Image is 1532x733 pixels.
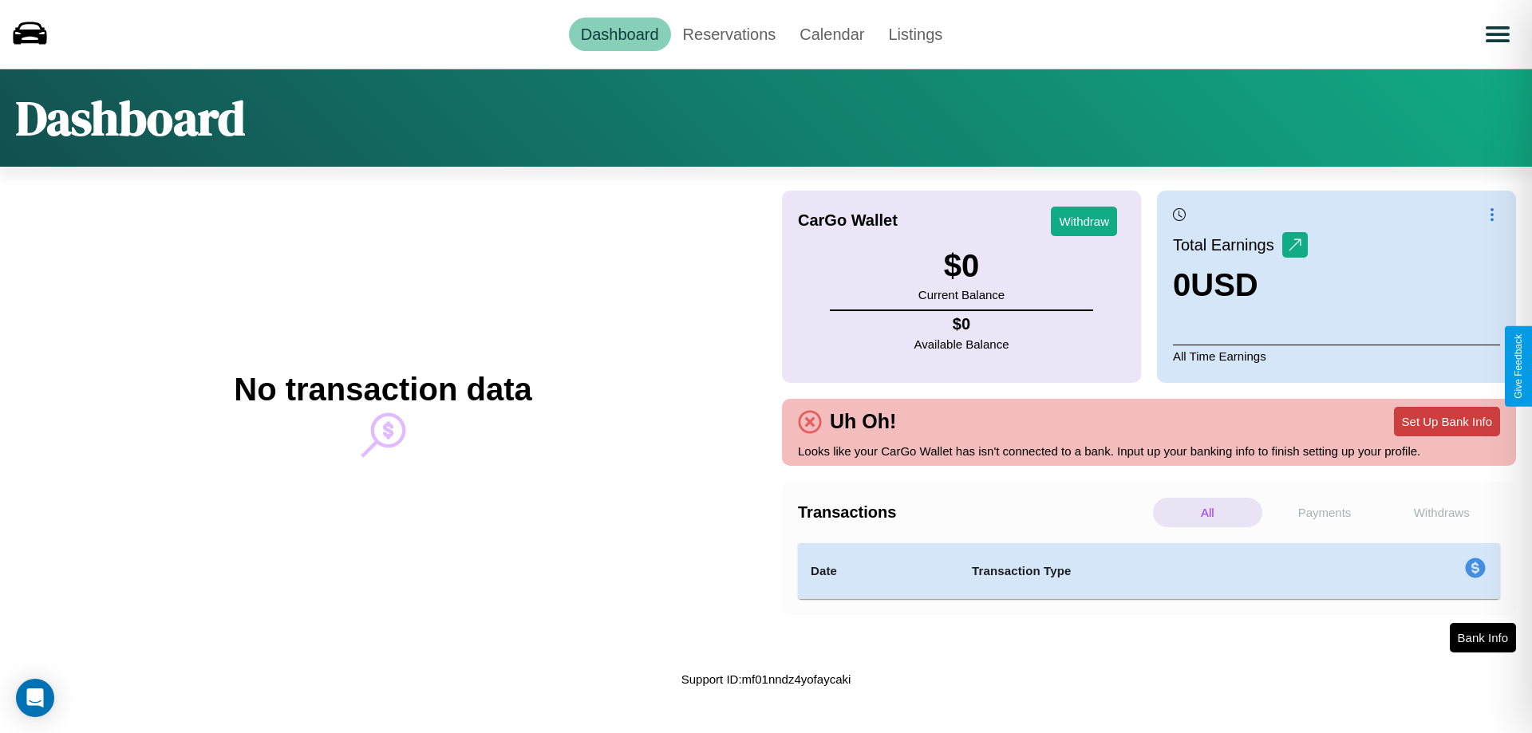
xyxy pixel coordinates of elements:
[16,679,54,717] div: Open Intercom Messenger
[798,543,1500,599] table: simple table
[914,333,1009,355] p: Available Balance
[798,211,898,230] h4: CarGo Wallet
[972,562,1334,581] h4: Transaction Type
[1173,231,1282,259] p: Total Earnings
[1173,267,1308,303] h3: 0 USD
[1173,345,1500,367] p: All Time Earnings
[1387,498,1496,527] p: Withdraws
[918,284,1005,305] p: Current Balance
[822,410,904,433] h4: Uh Oh!
[569,18,671,51] a: Dashboard
[918,248,1005,284] h3: $ 0
[876,18,954,51] a: Listings
[16,85,245,151] h1: Dashboard
[1270,498,1380,527] p: Payments
[1475,12,1520,57] button: Open menu
[1513,334,1524,399] div: Give Feedback
[1051,207,1117,236] button: Withdraw
[811,562,946,581] h4: Date
[1153,498,1262,527] p: All
[798,440,1500,462] p: Looks like your CarGo Wallet has isn't connected to a bank. Input up your banking info to finish ...
[798,503,1149,522] h4: Transactions
[1450,623,1516,652] button: Bank Info
[1394,407,1500,436] button: Set Up Bank Info
[914,315,1009,333] h4: $ 0
[788,18,876,51] a: Calendar
[681,668,851,690] p: Support ID: mf01nndz4yofaycaki
[671,18,788,51] a: Reservations
[234,372,531,408] h2: No transaction data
